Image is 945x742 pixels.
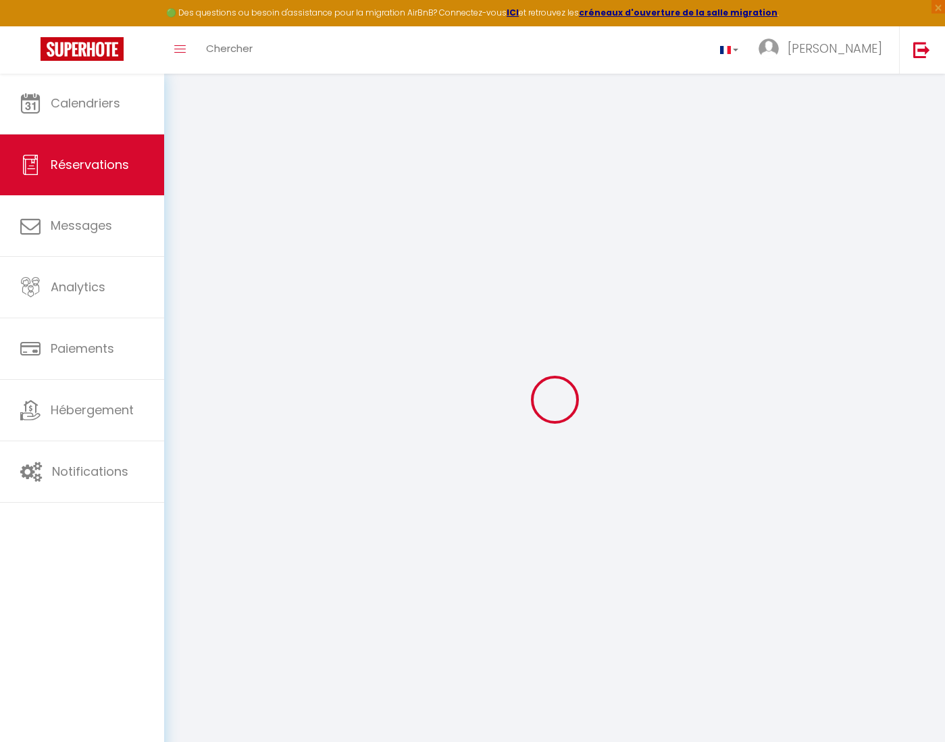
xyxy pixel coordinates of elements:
[579,7,777,18] a: créneaux d'ouverture de la salle migration
[41,37,124,61] img: Super Booking
[206,41,253,55] span: Chercher
[51,95,120,112] span: Calendriers
[51,156,129,173] span: Réservations
[52,463,128,480] span: Notifications
[759,39,779,59] img: ...
[748,26,899,74] a: ... [PERSON_NAME]
[913,41,930,58] img: logout
[788,40,882,57] span: [PERSON_NAME]
[51,340,114,357] span: Paiements
[51,278,105,295] span: Analytics
[507,7,519,18] a: ICI
[11,5,51,46] button: Ouvrir le widget de chat LiveChat
[51,401,134,418] span: Hébergement
[196,26,263,74] a: Chercher
[51,217,112,234] span: Messages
